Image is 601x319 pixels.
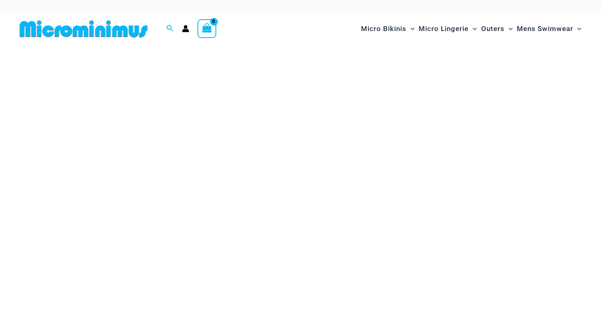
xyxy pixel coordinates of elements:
[417,16,479,41] a: Micro LingerieMenu ToggleMenu Toggle
[166,24,174,34] a: Search icon link
[358,15,585,42] nav: Site Navigation
[359,16,417,41] a: Micro BikinisMenu ToggleMenu Toggle
[419,18,469,39] span: Micro Lingerie
[479,16,515,41] a: OutersMenu ToggleMenu Toggle
[573,18,581,39] span: Menu Toggle
[505,18,513,39] span: Menu Toggle
[515,16,583,41] a: Mens SwimwearMenu ToggleMenu Toggle
[517,18,573,39] span: Mens Swimwear
[182,25,189,32] a: Account icon link
[481,18,505,39] span: Outers
[197,19,216,38] a: View Shopping Cart, empty
[469,18,477,39] span: Menu Toggle
[16,20,151,38] img: MM SHOP LOGO FLAT
[406,18,415,39] span: Menu Toggle
[361,18,406,39] span: Micro Bikinis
